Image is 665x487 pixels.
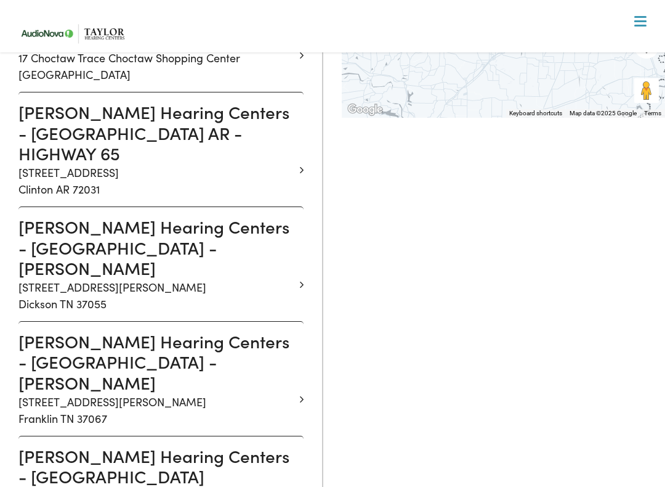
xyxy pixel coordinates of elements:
h3: [PERSON_NAME] Hearing Centers - [GEOGRAPHIC_DATA] - [PERSON_NAME] [18,331,294,393]
a: [PERSON_NAME] Hearing Centers - [GEOGRAPHIC_DATA] - [PERSON_NAME] [STREET_ADDRESS][PERSON_NAME]Di... [18,216,294,312]
img: Google [345,102,385,118]
p: 17 Choctaw Trace Choctaw Shopping Center [GEOGRAPHIC_DATA] [18,49,294,83]
span: Map data ©2025 Google [570,110,637,117]
a: Terms [644,110,661,117]
p: [STREET_ADDRESS][PERSON_NAME] Dickson TN 37055 [18,279,294,312]
a: What We Offer [23,49,652,88]
h3: [PERSON_NAME] Hearing Centers - [GEOGRAPHIC_DATA] - [PERSON_NAME] [18,216,294,279]
a: [PERSON_NAME] Hearing Centers - [GEOGRAPHIC_DATA] - [PERSON_NAME] [STREET_ADDRESS][PERSON_NAME]Fr... [18,331,294,427]
button: Keyboard shortcuts [509,109,562,118]
p: [STREET_ADDRESS] Clinton AR 72031 [18,164,294,197]
a: [PERSON_NAME] Hearing Centers - [GEOGRAPHIC_DATA] AR - HIGHWAY 65 [STREET_ADDRESS]Clinton AR 72031 [18,102,294,197]
button: Drag Pegman onto the map to open Street View [634,78,659,103]
p: [STREET_ADDRESS][PERSON_NAME] Franklin TN 37067 [18,393,294,427]
a: Open this area in Google Maps (opens a new window) [345,102,385,118]
h3: [PERSON_NAME] Hearing Centers - [GEOGRAPHIC_DATA] AR - HIGHWAY 65 [18,102,294,164]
